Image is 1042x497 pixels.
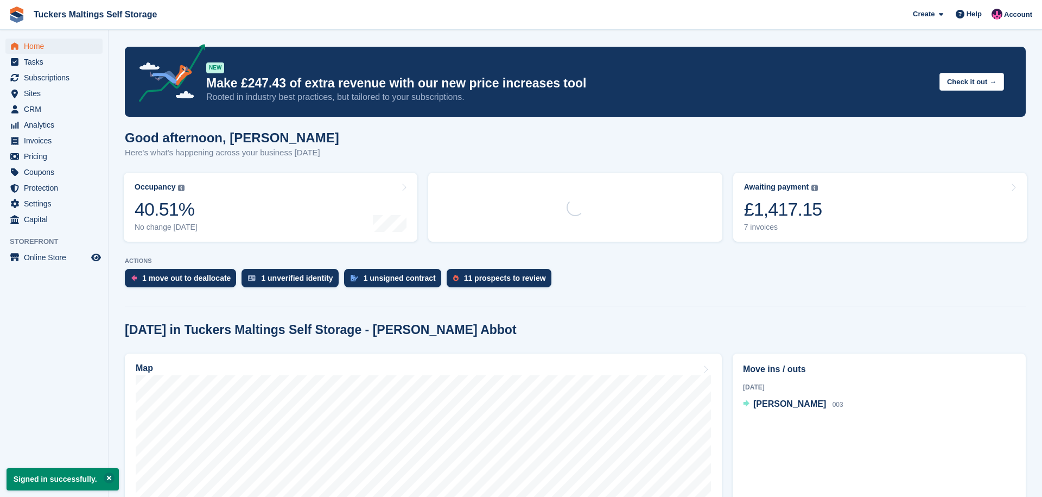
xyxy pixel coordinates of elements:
[130,44,206,106] img: price-adjustments-announcement-icon-8257ccfd72463d97f412b2fc003d46551f7dbcb40ab6d574587a9cd5c0d94...
[5,39,103,54] a: menu
[833,401,843,408] span: 003
[743,382,1015,392] div: [DATE]
[24,54,89,70] span: Tasks
[447,269,557,293] a: 11 prospects to review
[7,468,119,490] p: Signed in successfully.
[125,147,339,159] p: Here's what's happening across your business [DATE]
[5,54,103,70] a: menu
[135,183,175,192] div: Occupancy
[248,275,256,281] img: verify_identity-adf6edd0f0f0b5bbfe63781bf79b02c33cf7c696d77639b501bdc392416b5a36.svg
[744,183,809,192] div: Awaiting payment
[125,257,1026,265] p: ACTIONS
[131,275,137,281] img: move_outs_to_deallocate_icon-f764333ba52eb49d3ac5e1228854f67142a1ed5810a6f6cc68b1a99e826820c5.svg
[142,274,231,282] div: 1 move out to deallocate
[811,185,818,191] img: icon-info-grey-7440780725fd019a000dd9b08b2336e03edf1995a4989e88bcd33f0948082b44.svg
[24,117,89,133] span: Analytics
[206,76,931,91] p: Make £247.43 of extra revenue with our new price increases tool
[1004,9,1032,20] span: Account
[24,165,89,180] span: Coupons
[24,212,89,227] span: Capital
[5,180,103,196] a: menu
[125,130,339,145] h1: Good afternoon, [PERSON_NAME]
[753,399,826,408] span: [PERSON_NAME]
[5,117,103,133] a: menu
[24,39,89,54] span: Home
[10,236,108,247] span: Storefront
[5,250,103,265] a: menu
[125,269,242,293] a: 1 move out to deallocate
[9,7,25,23] img: stora-icon-8386f47178a22dfd0bd8f6a31ec36ba5ce8667c1dd55bd0f319d3a0aa187defe.svg
[24,180,89,196] span: Protection
[135,198,198,221] div: 40.51%
[967,9,982,20] span: Help
[913,9,935,20] span: Create
[125,323,517,337] h2: [DATE] in Tuckers Maltings Self Storage - [PERSON_NAME] Abbot
[5,70,103,85] a: menu
[24,70,89,85] span: Subscriptions
[261,274,333,282] div: 1 unverified identity
[743,363,1015,376] h2: Move ins / outs
[743,398,843,412] a: [PERSON_NAME] 003
[124,173,417,242] a: Occupancy 40.51% No change [DATE]
[344,269,447,293] a: 1 unsigned contract
[24,149,89,164] span: Pricing
[135,223,198,232] div: No change [DATE]
[136,363,153,373] h2: Map
[24,196,89,211] span: Settings
[206,91,931,103] p: Rooted in industry best practices, but tailored to your subscriptions.
[744,198,822,221] div: £1,417.15
[24,133,89,148] span: Invoices
[351,275,358,281] img: contract_signature_icon-13c848040528278c33f63329250d36e43548de30e8caae1d1a13099fd9432cc5.svg
[5,165,103,180] a: menu
[90,251,103,264] a: Preview store
[178,185,185,191] img: icon-info-grey-7440780725fd019a000dd9b08b2336e03edf1995a4989e88bcd33f0948082b44.svg
[5,149,103,164] a: menu
[24,102,89,117] span: CRM
[733,173,1027,242] a: Awaiting payment £1,417.15 7 invoices
[24,250,89,265] span: Online Store
[242,269,344,293] a: 1 unverified identity
[5,102,103,117] a: menu
[464,274,546,282] div: 11 prospects to review
[5,212,103,227] a: menu
[5,133,103,148] a: menu
[939,73,1004,91] button: Check it out →
[5,196,103,211] a: menu
[364,274,436,282] div: 1 unsigned contract
[206,62,224,73] div: NEW
[24,86,89,101] span: Sites
[744,223,822,232] div: 7 invoices
[29,5,161,23] a: Tuckers Maltings Self Storage
[453,275,459,281] img: prospect-51fa495bee0391a8d652442698ab0144808aea92771e9ea1ae160a38d050c398.svg
[5,86,103,101] a: menu
[992,9,1002,20] img: Rosie Yates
